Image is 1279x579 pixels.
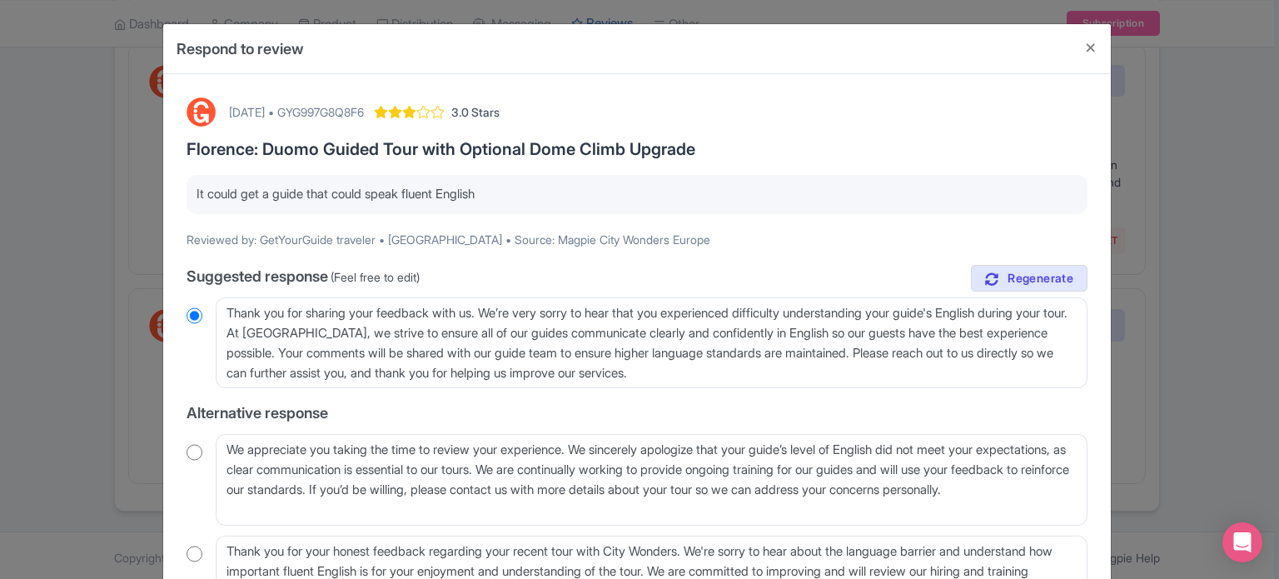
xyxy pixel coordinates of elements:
[1008,271,1073,287] span: Regenerate
[1222,522,1262,562] div: Open Intercom Messenger
[216,297,1087,389] textarea: Thank you for sharing your feedback with us. We’re very sorry to hear that you experienced diffic...
[971,265,1087,292] a: Regenerate
[216,434,1087,526] textarea: We appreciate you taking the time to review your experience. We sincerely apologize that your gui...
[187,267,328,285] span: Suggested response
[187,404,328,422] span: Alternative response
[451,103,500,121] span: 3.0 Stars
[187,231,1087,248] p: Reviewed by: GetYourGuide traveler • [GEOGRAPHIC_DATA] • Source: Magpie City Wonders Europe
[197,185,1077,204] p: It could get a guide that could speak fluent English
[331,270,420,284] span: (Feel free to edit)
[187,97,216,127] img: GetYourGuide Logo
[1071,24,1111,72] button: Close
[229,103,364,121] div: [DATE] • GYG997G8Q8F6
[177,37,304,60] h4: Respond to review
[187,140,1087,158] h3: Florence: Duomo Guided Tour with Optional Dome Climb Upgrade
